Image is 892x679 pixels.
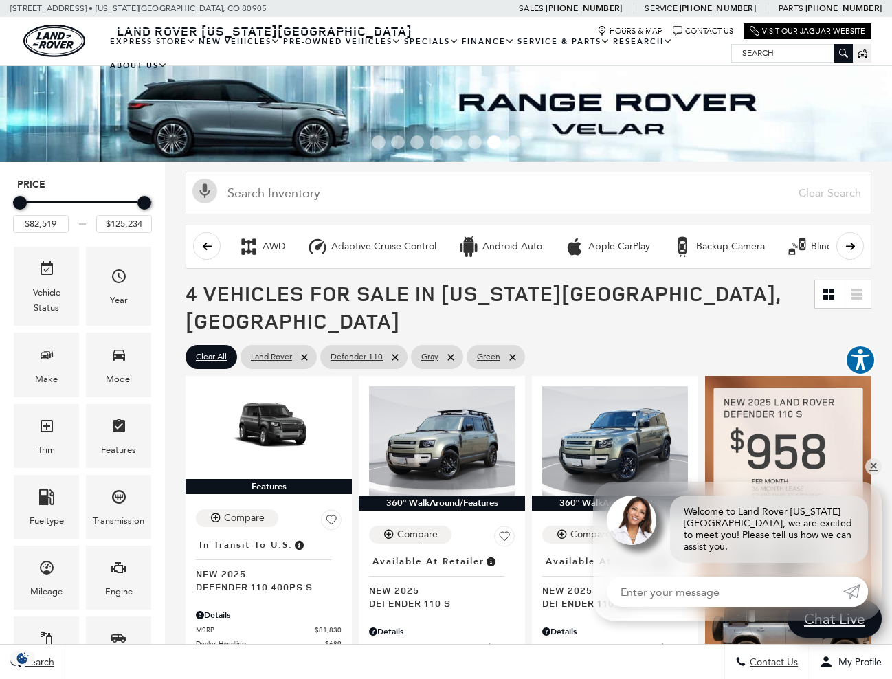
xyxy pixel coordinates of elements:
[196,509,278,527] button: Compare Vehicle
[542,386,688,496] img: 2025 LAND ROVER Defender 110 S
[369,583,504,597] span: New 2025
[673,26,733,36] a: Contact Us
[369,641,488,652] span: MSRP
[109,30,731,78] nav: Main Navigation
[111,556,127,584] span: Engine
[224,512,265,524] div: Compare
[325,638,342,649] span: $689
[23,25,85,57] a: land-rover
[106,372,132,387] div: Model
[672,236,693,257] div: Backup Camera
[86,247,151,326] div: YearYear
[30,513,64,528] div: Fueltype
[196,609,342,621] div: Pricing Details - Defender 110 400PS S
[38,556,55,584] span: Mileage
[732,45,852,61] input: Search
[111,627,127,655] span: Bodystyle
[14,247,79,326] div: VehicleVehicle Status
[101,443,136,458] div: Features
[607,577,843,607] input: Enter your message
[24,285,69,315] div: Vehicle Status
[369,597,504,610] span: Defender 110 S
[546,3,622,14] a: [PHONE_NUMBER]
[430,135,443,149] span: Go to slide 4
[542,552,688,610] a: Available at RetailerNew 2025Defender 110 S
[369,386,515,496] img: 2025 LAND ROVER Defender 110 S
[86,404,151,468] div: FeaturesFeatures
[197,30,282,54] a: New Vehicles
[516,30,612,54] a: Service & Parts
[10,3,267,13] a: [STREET_ADDRESS] • [US_STATE][GEOGRAPHIC_DATA], CO 80905
[843,577,868,607] a: Submit
[109,23,421,39] a: Land Rover [US_STATE][GEOGRAPHIC_DATA]
[86,475,151,539] div: TransmissionTransmission
[612,30,674,54] a: Research
[315,625,342,635] span: $81,830
[231,232,293,261] button: AWDAWD
[300,232,444,261] button: Adaptive Cruise ControlAdaptive Cruise Control
[117,23,412,39] span: Land Rover [US_STATE][GEOGRAPHIC_DATA]
[38,443,55,458] div: Trim
[787,236,807,257] div: Blind Spot Monitor
[670,496,868,563] div: Welcome to Land Rover [US_STATE][GEOGRAPHIC_DATA], we are excited to meet you! Please tell us how...
[570,528,611,541] div: Compare
[186,479,352,494] div: Features
[597,26,662,36] a: Hours & Map
[263,241,285,253] div: AWD
[460,30,516,54] a: Finance
[251,348,292,366] span: Land Rover
[13,196,27,210] div: Minimum Price
[557,232,658,261] button: Apple CarPlayApple CarPlay
[321,509,342,535] button: Save Vehicle
[38,414,55,443] span: Trim
[105,584,133,599] div: Engine
[196,348,227,366] span: Clear All
[238,236,259,257] div: AWD
[449,135,462,149] span: Go to slide 5
[494,526,515,552] button: Save Vehicle
[421,348,438,366] span: Gray
[542,583,678,597] span: New 2025
[542,641,688,652] a: MSRP $84,373
[196,386,342,468] img: 2025 LAND ROVER Defender 110 400PS S
[38,343,55,371] span: Make
[369,641,515,652] a: MSRP $83,828
[665,232,772,261] button: Backup CameraBackup Camera
[86,333,151,397] div: ModelModel
[96,215,152,233] input: Maximum
[93,513,144,528] div: Transmission
[833,656,882,668] span: My Profile
[519,3,544,13] span: Sales
[588,241,650,253] div: Apple CarPlay
[38,485,55,513] span: Fueltype
[372,135,386,149] span: Go to slide 1
[14,333,79,397] div: MakeMake
[111,485,127,513] span: Transmission
[564,236,585,257] div: Apple CarPlay
[845,345,876,378] aside: Accessibility Help Desk
[482,241,542,253] div: Android Auto
[661,641,688,652] span: $84,373
[38,257,55,285] span: Vehicle
[192,179,217,203] svg: Click to toggle on voice search
[488,641,515,652] span: $83,828
[680,3,756,14] a: [PHONE_NUMBER]
[331,348,383,366] span: Defender 110
[845,345,876,375] button: Explore your accessibility options
[14,475,79,539] div: FueltypeFueltype
[331,241,436,253] div: Adaptive Cruise Control
[809,645,892,679] button: Open user profile menu
[546,554,658,569] span: Available at Retailer
[38,627,55,655] span: Color
[196,567,331,580] span: New 2025
[477,348,500,366] span: Green
[750,26,865,36] a: Visit Our Jaguar Website
[410,135,424,149] span: Go to slide 3
[542,526,625,544] button: Compare Vehicle
[307,236,328,257] div: Adaptive Cruise Control
[468,135,482,149] span: Go to slide 6
[542,597,678,610] span: Defender 110 S
[506,135,520,149] span: Go to slide 8
[109,54,169,78] a: About Us
[13,215,69,233] input: Minimum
